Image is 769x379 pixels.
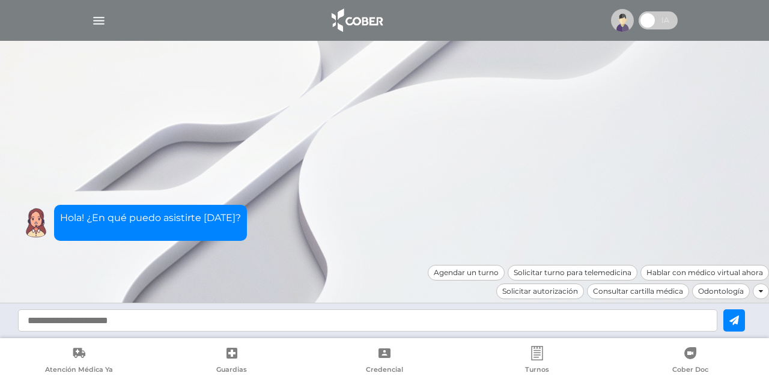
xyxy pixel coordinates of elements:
img: Cober IA [21,208,51,238]
span: Credencial [366,365,403,376]
div: Consultar cartilla médica [587,283,689,299]
img: profile-placeholder.svg [611,9,634,32]
a: Atención Médica Ya [2,346,155,377]
div: Solicitar autorización [496,283,584,299]
a: Credencial [308,346,461,377]
a: Guardias [155,346,308,377]
span: Cober Doc [672,365,708,376]
img: logo_cober_home-white.png [325,6,388,35]
p: Hola! ¿En qué puedo asistirte [DATE]? [60,211,241,225]
div: Hablar con médico virtual ahora [640,265,769,280]
span: Guardias [216,365,247,376]
img: Cober_menu-lines-white.svg [91,13,106,28]
a: Cober Doc [614,346,767,377]
span: Turnos [525,365,549,376]
div: Solicitar turno para telemedicina [508,265,637,280]
div: Odontología [692,283,750,299]
a: Turnos [461,346,613,377]
div: Agendar un turno [428,265,505,280]
span: Atención Médica Ya [45,365,113,376]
